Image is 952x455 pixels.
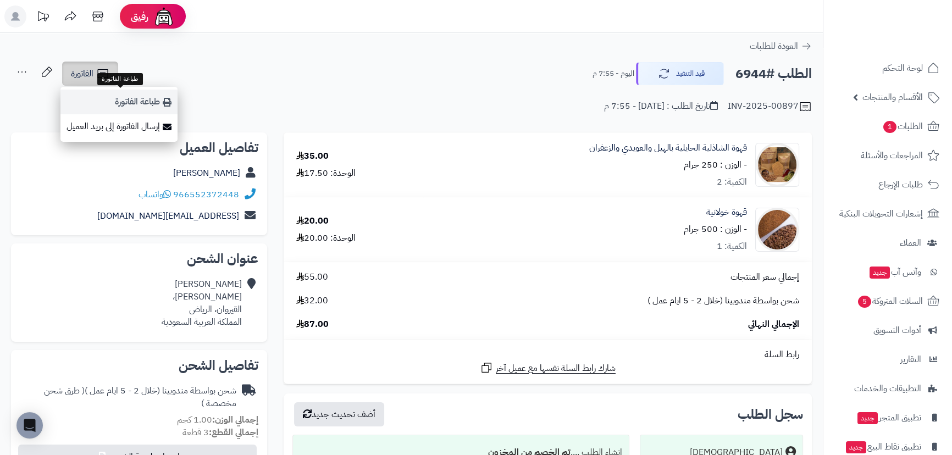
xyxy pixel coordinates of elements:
[750,40,798,53] span: العودة للطلبات
[20,141,258,154] h2: تفاصيل العميل
[480,361,616,375] a: شارك رابط السلة نفسها مع عميل آخر
[728,100,812,113] div: INV-2025-00897
[846,441,866,453] span: جديد
[861,148,923,163] span: المراجعات والأسئلة
[62,62,118,86] a: الفاتورة
[857,293,923,309] span: السلات المتروكة
[296,318,329,331] span: 87.00
[717,240,747,253] div: الكمية: 1
[684,158,747,171] small: - الوزن : 250 جرام
[857,295,872,308] span: 5
[44,384,236,410] span: ( طرق شحن مخصصة )
[750,40,812,53] a: العودة للطلبات
[877,8,942,31] img: logo-2.png
[153,5,175,27] img: ai-face.png
[97,209,239,223] a: [EMAIL_ADDRESS][DOMAIN_NAME]
[856,410,921,425] span: تطبيق المتجر
[748,318,799,331] span: الإجمالي النهائي
[684,223,747,236] small: - الوزن : 500 جرام
[839,206,923,221] span: إشعارات التحويلات البنكية
[589,142,747,154] a: قهوة الشاذلية الحايلية بالهيل والعويدي والزعفران
[830,55,945,81] a: لوحة التحكم
[16,412,43,439] div: Open Intercom Messenger
[756,143,799,187] img: 1704009880-WhatsApp%20Image%202023-12-31%20at%209.42.12%20AM%20(1)-90x90.jpeg
[830,113,945,140] a: الطلبات1
[212,413,258,426] strong: إجمالي الوزن:
[20,252,258,265] h2: عنوان الشحن
[830,317,945,343] a: أدوات التسويق
[496,362,616,375] span: شارك رابط السلة نفسها مع عميل آخر
[29,5,57,30] a: تحديثات المنصة
[296,295,328,307] span: 32.00
[845,439,921,454] span: تطبيق نقاط البيع
[868,264,921,280] span: وآتس آب
[162,278,242,328] div: [PERSON_NAME] [PERSON_NAME]، القيروان، الرياض المملكة العربية السعودية
[173,167,240,180] a: [PERSON_NAME]
[830,375,945,402] a: التطبيقات والخدمات
[830,404,945,431] a: تطبيق المتجرجديد
[830,230,945,256] a: العملاء
[20,359,258,372] h2: تفاصيل الشحن
[854,381,921,396] span: التطبيقات والخدمات
[857,412,878,424] span: جديد
[593,68,634,79] small: اليوم - 7:55 م
[882,119,923,134] span: الطلبات
[882,60,923,76] span: لوحة التحكم
[71,67,93,80] span: الفاتورة
[730,271,799,284] span: إجمالي سعر المنتجات
[182,426,258,439] small: 3 قطعة
[830,171,945,198] a: طلبات الإرجاع
[60,90,178,114] a: طباعة الفاتورة
[862,90,923,105] span: الأقسام والمنتجات
[900,352,921,367] span: التقارير
[296,150,329,163] div: 35.00
[830,142,945,169] a: المراجعات والأسئلة
[830,201,945,227] a: إشعارات التحويلات البنكية
[20,385,236,410] div: شحن بواسطة مندوبينا (خلال 2 - 5 ايام عمل )
[60,114,178,139] a: إرسال الفاتورة إلى بريد العميل
[296,215,329,227] div: 20.00
[706,206,747,219] a: قهوة خولانية
[830,259,945,285] a: وآتس آبجديد
[173,188,239,201] a: 966552372448
[296,271,328,284] span: 55.00
[139,188,171,201] a: واتساب
[735,63,812,85] h2: الطلب #6944
[900,235,921,251] span: العملاء
[209,426,258,439] strong: إجمالي القطع:
[756,208,799,252] img: 1709198560-44aa2032-7c7c-41a5-aac6-55a0acbb4ef1-thumbnail-770x770-70-90x90.jpg
[636,62,724,85] button: قيد التنفيذ
[296,232,356,245] div: الوحدة: 20.00
[738,408,803,421] h3: سجل الطلب
[873,323,921,338] span: أدوات التسويق
[830,346,945,373] a: التقارير
[830,288,945,314] a: السلات المتروكة5
[878,177,923,192] span: طلبات الإرجاع
[97,73,142,85] div: طباعة الفاتورة
[647,295,799,307] span: شحن بواسطة مندوبينا (خلال 2 - 5 ايام عمل )
[131,10,148,23] span: رفيق
[177,413,258,426] small: 1.00 كجم
[288,348,807,361] div: رابط السلة
[296,167,356,180] div: الوحدة: 17.50
[883,120,897,134] span: 1
[294,402,384,426] button: أضف تحديث جديد
[604,100,718,113] div: تاريخ الطلب : [DATE] - 7:55 م
[717,176,747,188] div: الكمية: 2
[870,267,890,279] span: جديد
